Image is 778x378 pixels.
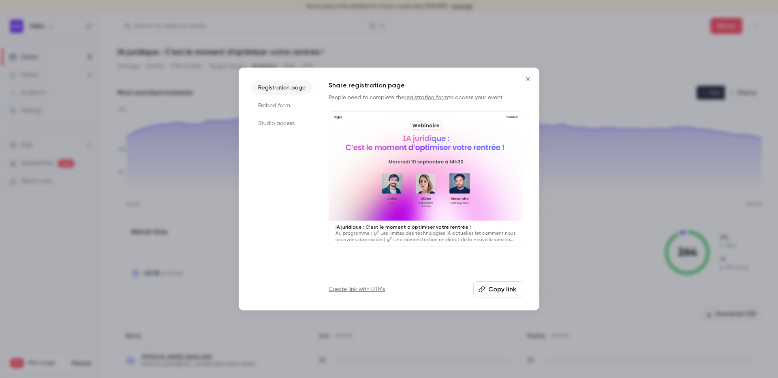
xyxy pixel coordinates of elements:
p: People need to complete the to access your event [329,93,523,102]
a: IA juridique : C'est le moment d'optimiser votre rentrée !Au programme : ✔️ Les limites des techn... [329,111,523,247]
p: IA juridique : C'est le moment d'optimiser votre rentrée ! [336,224,516,230]
button: Copy link [473,281,523,297]
li: Studio access [252,116,312,131]
a: Create link with UTMs [329,285,385,293]
a: registration form [404,95,448,100]
li: Registration page [252,81,312,95]
button: Close [520,71,536,87]
h1: Share registration page [329,81,523,90]
p: Au programme : ✔️ Les limites des technologies IA actuelles (et comment nous les avons dépassées)... [336,230,516,243]
li: Embed form [252,98,312,113]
